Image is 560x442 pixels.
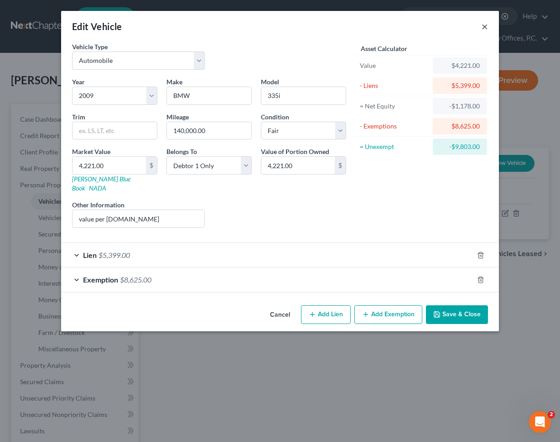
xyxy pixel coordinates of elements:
label: Model [261,77,279,87]
div: $8,625.00 [440,122,480,131]
div: $ [335,157,346,174]
input: ex. LS, LT, etc [73,122,157,139]
button: × [482,21,488,32]
input: 0.00 [73,157,146,174]
label: Mileage [166,112,189,122]
button: Save & Close [426,305,488,324]
div: - Liens [360,81,429,90]
iframe: Intercom live chat [529,411,551,433]
span: $8,625.00 [120,275,151,284]
label: Year [72,77,85,87]
div: = Unexempt [360,142,429,151]
label: Condition [261,112,289,122]
span: $5,399.00 [99,251,130,259]
div: -$1,178.00 [440,102,480,111]
div: $5,399.00 [440,81,480,90]
span: Lien [83,251,97,259]
span: Exemption [83,275,118,284]
a: NADA [89,184,106,192]
div: Edit Vehicle [72,20,122,33]
label: Asset Calculator [361,44,407,53]
label: Other Information [72,200,124,210]
input: 0.00 [261,157,335,174]
span: Make [166,78,182,86]
span: 2 [548,411,555,418]
input: ex. Nissan [167,87,251,104]
button: Add Exemption [354,305,422,324]
input: ex. Altima [261,87,346,104]
input: -- [167,122,251,139]
div: $4,221.00 [440,61,480,70]
label: Trim [72,112,85,122]
span: Belongs To [166,148,197,155]
a: [PERSON_NAME] Blue Book [72,175,130,192]
div: Value [360,61,429,70]
div: - Exemptions [360,122,429,131]
button: Add Lien [301,305,351,324]
button: Cancel [263,306,297,324]
label: Vehicle Type [72,42,108,51]
label: Market Value [72,147,110,156]
input: (optional) [73,210,204,227]
div: = Net Equity [360,102,429,111]
label: Value of Portion Owned [261,147,329,156]
div: $ [146,157,157,174]
div: -$9,803.00 [440,142,480,151]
